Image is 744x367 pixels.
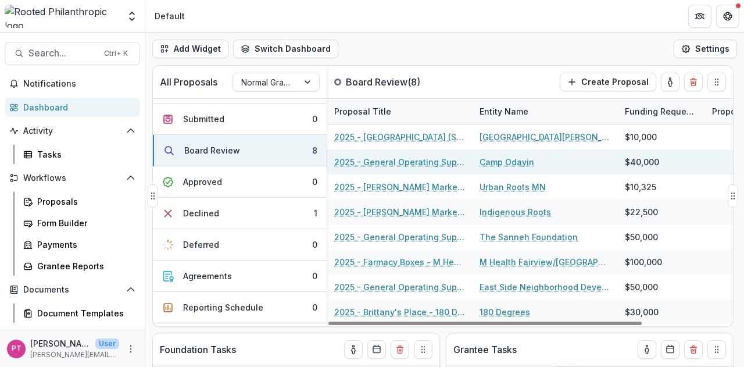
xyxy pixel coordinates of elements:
[480,131,611,143] a: [GEOGRAPHIC_DATA][PERSON_NAME] ISD#625
[153,292,327,323] button: Reporting Schedule0
[155,10,185,22] div: Default
[560,73,656,91] button: Create Proposal
[153,261,327,292] button: Agreements0
[334,181,466,193] a: 2025 - [PERSON_NAME] Market - Urban Roots
[480,156,534,168] a: Camp Odayin
[124,5,140,28] button: Open entity switcher
[625,131,657,143] div: $10,000
[30,337,91,350] p: [PERSON_NAME]
[102,47,130,60] div: Ctrl + K
[625,306,659,318] div: $30,000
[19,256,140,276] a: Grantee Reports
[473,105,535,117] div: Entity Name
[625,281,658,293] div: $50,000
[184,144,240,156] div: Board Review
[37,217,131,229] div: Form Builder
[152,40,228,58] button: Add Widget
[314,207,317,219] div: 1
[684,73,703,91] button: Delete card
[183,270,232,282] div: Agreements
[183,176,222,188] div: Approved
[23,285,121,295] span: Documents
[625,206,658,218] div: $22,500
[160,343,236,357] p: Foundation Tasks
[334,206,466,218] a: 2025 - [PERSON_NAME] Market - Indigenous Roots
[37,307,131,319] div: Document Templates
[480,256,611,268] a: M Health Fairview/[GEOGRAPHIC_DATA][US_STATE] Foundation
[312,270,317,282] div: 0
[625,181,656,193] div: $10,325
[5,327,140,346] button: Open Contacts
[23,126,121,136] span: Activity
[625,156,659,168] div: $40,000
[674,40,737,58] button: Settings
[5,280,140,299] button: Open Documents
[28,48,97,59] span: Search...
[707,73,726,91] button: Drag
[367,340,386,359] button: Calendar
[19,213,140,233] a: Form Builder
[618,99,705,124] div: Funding Requested
[183,238,219,251] div: Deferred
[153,135,327,166] button: Board Review8
[312,238,317,251] div: 0
[153,198,327,229] button: Declined1
[23,79,135,89] span: Notifications
[618,105,705,117] div: Funding Requested
[23,173,121,183] span: Workflows
[480,281,611,293] a: East Side Neighborhood Development Company
[480,306,530,318] a: 180 Degrees
[334,281,466,293] a: 2025 - General Operating Support ESNDC
[5,98,140,117] a: Dashboard
[480,206,551,218] a: Indigenous Roots
[453,343,517,357] p: Grantee Tasks
[638,340,656,359] button: toggle-assigned-to-me
[5,5,119,28] img: Rooted Philanthropic logo
[153,229,327,261] button: Deferred0
[19,235,140,254] a: Payments
[183,301,263,313] div: Reporting Schedule
[327,99,473,124] div: Proposal Title
[5,42,140,65] button: Search...
[480,231,578,243] a: The Sanneh Foundation
[5,169,140,187] button: Open Workflows
[688,5,711,28] button: Partners
[183,207,219,219] div: Declined
[148,184,158,208] button: Drag
[95,339,119,349] p: User
[19,304,140,323] a: Document Templates
[19,192,140,211] a: Proposals
[728,184,738,208] button: Drag
[334,256,466,268] a: 2025 - Farmacy Boxes - M Health Fairview/U of MN Foundation
[233,40,338,58] button: Switch Dashboard
[327,105,398,117] div: Proposal Title
[37,195,131,208] div: Proposals
[625,256,662,268] div: $100,000
[716,5,739,28] button: Get Help
[661,340,679,359] button: Calendar
[344,340,363,359] button: toggle-assigned-to-me
[334,231,466,243] a: 2025 - General Operating Support - The Sanneh Foundation
[12,345,22,352] div: Patrick Troska
[183,113,224,125] div: Submitted
[391,340,409,359] button: Delete card
[124,342,138,356] button: More
[150,8,189,24] nav: breadcrumb
[160,75,217,89] p: All Proposals
[334,131,466,143] a: 2025 - [GEOGRAPHIC_DATA] (SPPS) buses
[473,99,618,124] div: Entity Name
[5,74,140,93] button: Notifications
[334,156,466,168] a: 2025 - General Operating Support
[684,340,703,359] button: Delete card
[346,75,433,89] p: Board Review ( 8 )
[19,145,140,164] a: Tasks
[37,260,131,272] div: Grantee Reports
[37,148,131,161] div: Tasks
[37,238,131,251] div: Payments
[312,113,317,125] div: 0
[334,306,466,318] a: 2025 - Brittany's Place - 180 Degrees
[625,231,658,243] div: $50,000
